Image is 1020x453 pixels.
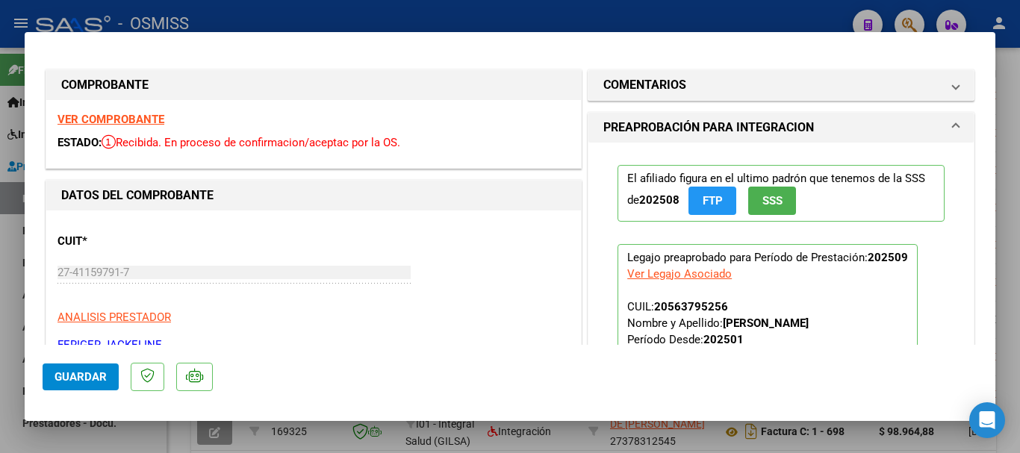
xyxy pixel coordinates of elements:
p: El afiliado figura en el ultimo padrón que tenemos de la SSS de [618,165,945,221]
a: VER COMPROBANTE [57,113,164,126]
h1: PREAPROBACIÓN PARA INTEGRACION [603,119,814,137]
p: Legajo preaprobado para Período de Prestación: [618,244,918,443]
div: 20563795256 [654,299,728,315]
span: Recibida. En proceso de confirmacion/aceptac por la OS. [102,136,400,149]
mat-expansion-panel-header: COMENTARIOS [588,70,974,100]
h1: COMENTARIOS [603,76,686,94]
strong: COMPROBANTE [61,78,149,92]
span: Guardar [55,370,107,384]
span: SSS [762,195,783,208]
span: FTP [703,195,723,208]
button: SSS [748,187,796,214]
span: CUIL: Nombre y Apellido: Período Desde: Período Hasta: Admite Dependencia: [627,300,871,396]
strong: 202508 [639,193,680,207]
span: ESTADO: [57,136,102,149]
div: Open Intercom Messenger [969,402,1005,438]
p: FERIGER JACKELINE [57,337,570,354]
span: ANALISIS PRESTADOR [57,310,171,324]
mat-expansion-panel-header: PREAPROBACIÓN PARA INTEGRACION [588,113,974,143]
strong: 202501 [703,333,744,346]
strong: DATOS DEL COMPROBANTE [61,188,214,202]
strong: 202509 [868,251,908,264]
button: FTP [688,187,736,214]
strong: [PERSON_NAME] [723,316,809,330]
button: Guardar [43,363,119,390]
div: Ver Legajo Asociado [627,266,732,282]
p: CUIT [57,233,211,250]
